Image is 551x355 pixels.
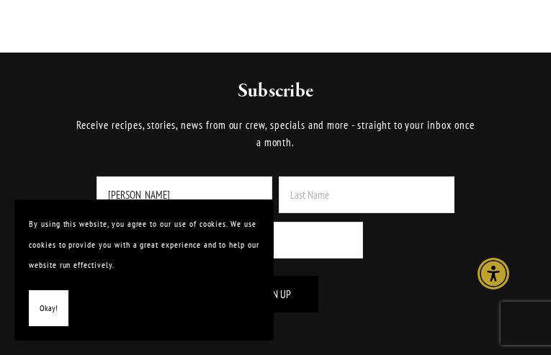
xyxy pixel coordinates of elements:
[97,176,272,213] input: First Name
[478,258,509,289] div: Accessibility Menu
[29,290,68,327] button: Okay!
[14,199,274,341] section: Cookie banner
[260,287,291,301] span: Sign Up
[29,214,259,276] p: By using this website, you agree to our use of cookies. We use cookies to provide you with a grea...
[76,78,475,104] h2: Subscribe
[40,298,58,319] span: Okay!
[187,222,363,259] input: Email Address
[279,176,454,213] input: Last Name
[232,276,318,313] button: Sign Up
[76,117,475,151] p: Receive recipes, stories, news from our crew, specials and more - straight to your inbox once a m...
